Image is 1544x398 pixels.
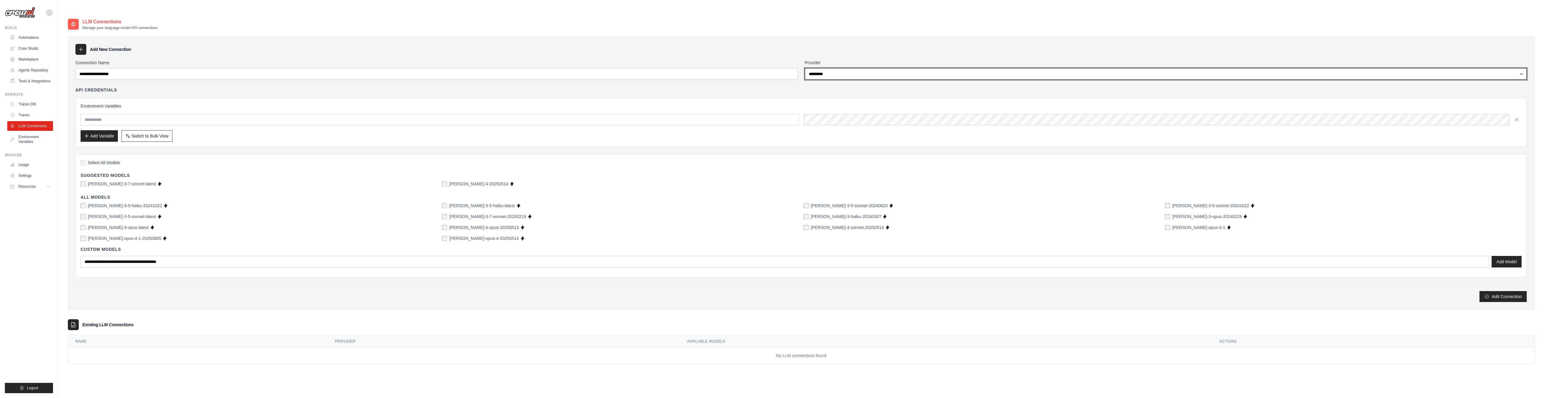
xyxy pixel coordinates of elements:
[328,335,680,348] th: Provider
[75,87,117,93] h4: API Credentials
[82,18,158,25] h2: LLM Connections
[82,25,158,30] p: Manage your language model API connections
[442,181,447,186] input: claude-sonnet-4-20250514
[81,246,1522,252] h4: Custom Models
[7,121,53,131] a: LLM Connections
[805,60,1527,66] label: Provider
[7,99,53,109] a: Traces Old
[5,153,53,158] div: Manage
[442,236,447,241] input: claude-opus-4-20250514
[449,203,515,209] label: claude-3-5-haiku-latest
[1212,335,1534,348] th: Actions
[7,76,53,86] a: Tools & Integrations
[811,203,888,209] label: claude-3-5-sonnet-20240620
[811,224,884,231] label: claude-4-sonnet-20250514
[680,335,1212,348] th: Available Models
[804,214,809,219] input: claude-3-haiku-20240307
[68,348,1534,364] td: No LLM connections found
[7,171,53,181] a: Settings
[88,214,156,220] label: claude-3-5-sonnet-latest
[1165,225,1170,230] input: claude-opus-4-1
[81,181,85,186] input: claude-3-7-sonnet-latest
[7,110,53,120] a: Traces
[18,184,36,189] span: Resources
[5,383,53,393] button: Logout
[7,182,53,191] button: Resources
[804,225,809,230] input: claude-4-sonnet-20250514
[7,132,53,147] a: Environment Variables
[1172,214,1242,220] label: claude-3-opus-20240229
[804,203,809,208] input: claude-3-5-sonnet-20240620
[449,224,519,231] label: claude-4-opus-20250514
[27,386,38,390] span: Logout
[811,214,882,220] label: claude-3-haiku-20240307
[1492,256,1522,267] button: Add Model
[81,236,85,241] input: claude-opus-4-1-20250805
[5,92,53,97] div: Operate
[5,7,35,18] img: Logo
[442,225,447,230] input: claude-4-opus-20250514
[81,203,85,208] input: claude-3-5-haiku-20241022
[88,203,162,209] label: claude-3-5-haiku-20241022
[88,181,156,187] label: claude-3-7-sonnet-latest
[442,203,447,208] input: claude-3-5-haiku-latest
[88,224,149,231] label: claude-3-opus-latest
[1165,203,1170,208] input: claude-3-5-sonnet-20241022
[1172,224,1225,231] label: claude-opus-4-1
[68,335,328,348] th: Name
[7,55,53,64] a: Marketplace
[7,160,53,170] a: Usage
[88,235,161,241] label: claude-opus-4-1-20250805
[81,214,85,219] input: claude-3-5-sonnet-latest
[75,60,798,66] label: Connection Name
[442,214,447,219] input: claude-3-7-sonnet-20250219
[5,25,53,30] div: Build
[81,160,85,165] input: Select All Models
[81,103,1522,109] h3: Environment Variables
[449,235,519,241] label: claude-opus-4-20250514
[131,133,168,139] span: Switch to Bulk View
[7,33,53,42] a: Automations
[1479,291,1527,302] button: Add Connection
[1172,203,1249,209] label: claude-3-5-sonnet-20241022
[121,130,172,142] button: Switch to Bulk View
[90,46,131,52] h3: Add New Connection
[88,160,120,166] span: Select All Models
[81,225,85,230] input: claude-3-opus-latest
[81,130,118,142] button: Add Variable
[1165,214,1170,219] input: claude-3-opus-20240229
[7,44,53,53] a: Crew Studio
[449,214,526,220] label: claude-3-7-sonnet-20250219
[449,181,508,187] label: claude-sonnet-4-20250514
[81,172,1522,178] h4: Suggested Models
[7,65,53,75] a: Agents Repository
[81,194,1522,200] h4: All Models
[82,322,134,328] h3: Existing LLM Connections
